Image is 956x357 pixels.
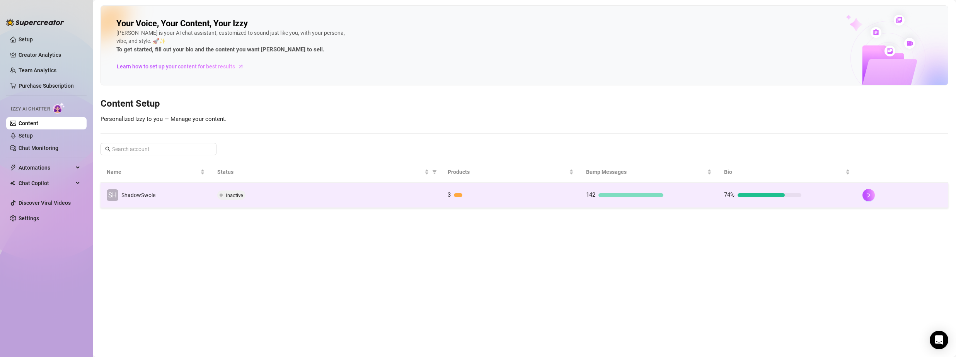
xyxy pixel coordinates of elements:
a: Settings [19,215,39,221]
th: Bio [718,161,856,183]
th: Bump Messages [580,161,718,183]
span: Status [217,168,423,176]
a: Creator Analytics [19,49,80,61]
div: [PERSON_NAME] is your AI chat assistant, customized to sound just like you, with your persona, vi... [116,29,348,54]
a: Content [19,120,38,126]
span: right [866,192,871,198]
span: 74% [724,191,734,198]
span: filter [432,170,437,174]
img: Chat Copilot [10,180,15,186]
a: Setup [19,133,33,139]
span: 3 [448,191,451,198]
a: Learn how to set up your content for best results [116,60,250,73]
span: Chat Copilot [19,177,73,189]
h2: Your Voice, Your Content, Your Izzy [116,18,248,29]
img: logo-BBDzfeDw.svg [6,19,64,26]
span: Inactive [226,192,243,198]
span: ShadowSwole [121,192,155,198]
span: Personalized Izzy to you — Manage your content. [101,116,227,122]
div: Open Intercom Messenger [930,331,948,349]
span: Bump Messages [586,168,706,176]
span: SH [108,190,117,200]
span: arrow-right [237,63,245,70]
span: filter [431,166,438,178]
span: thunderbolt [10,165,16,171]
span: Learn how to set up your content for best results [117,62,235,71]
th: Status [211,161,441,183]
span: search [105,146,111,152]
h3: Content Setup [101,98,948,110]
span: 142 [586,191,595,198]
button: right [862,189,875,201]
th: Name [101,161,211,183]
span: Izzy AI Chatter [11,105,50,113]
span: Products [448,168,567,176]
input: Search account [112,145,206,153]
strong: To get started, fill out your bio and the content you want [PERSON_NAME] to sell. [116,46,324,53]
a: Setup [19,36,33,42]
a: Team Analytics [19,67,56,73]
a: Chat Monitoring [19,145,58,151]
img: AI Chatter [53,102,65,114]
img: ai-chatter-content-library-cLFOSyPT.png [828,6,948,85]
span: Automations [19,161,73,174]
th: Products [441,161,580,183]
span: Name [107,168,199,176]
span: Bio [724,168,844,176]
a: Discover Viral Videos [19,200,71,206]
a: Purchase Subscription [19,80,80,92]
